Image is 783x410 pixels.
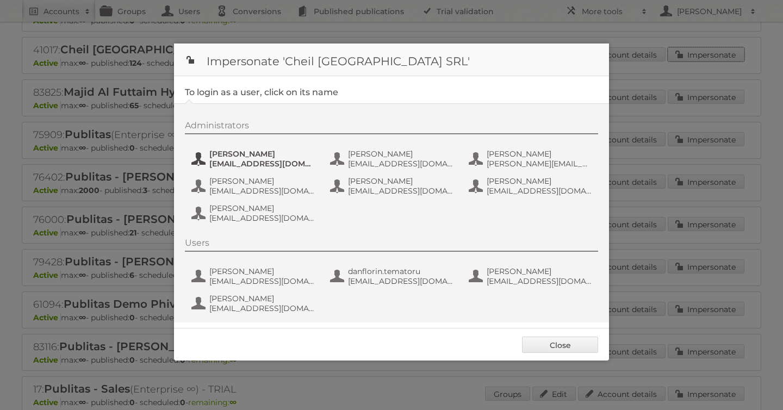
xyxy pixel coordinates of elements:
span: danflorin.tematoru [348,266,453,276]
span: [PERSON_NAME] [348,149,453,159]
span: [PERSON_NAME] [209,203,315,213]
span: [EMAIL_ADDRESS][DOMAIN_NAME] [487,186,592,196]
span: [PERSON_NAME] [209,176,315,186]
span: [EMAIL_ADDRESS][DOMAIN_NAME] [209,213,315,223]
span: [EMAIL_ADDRESS][DOMAIN_NAME] [487,276,592,286]
span: [PERSON_NAME] [487,266,592,276]
span: [EMAIL_ADDRESS][DOMAIN_NAME] [348,159,453,169]
span: [PERSON_NAME] [209,266,315,276]
a: Close [522,337,598,353]
span: [PERSON_NAME] [209,294,315,303]
span: [EMAIL_ADDRESS][DOMAIN_NAME] [348,276,453,286]
span: [PERSON_NAME] [487,149,592,159]
h1: Impersonate 'Cheil [GEOGRAPHIC_DATA] SRL' [174,44,609,76]
button: [PERSON_NAME] [EMAIL_ADDRESS][DOMAIN_NAME] [190,148,318,170]
button: danflorin.tematoru [EMAIL_ADDRESS][DOMAIN_NAME] [329,265,457,287]
button: [PERSON_NAME] [EMAIL_ADDRESS][DOMAIN_NAME] [468,265,595,287]
span: [EMAIL_ADDRESS][DOMAIN_NAME] [348,186,453,196]
span: [EMAIL_ADDRESS][DOMAIN_NAME] [209,159,315,169]
span: [PERSON_NAME] [348,176,453,186]
button: [PERSON_NAME] [EMAIL_ADDRESS][DOMAIN_NAME] [190,175,318,197]
span: [PERSON_NAME] [209,149,315,159]
span: [EMAIL_ADDRESS][DOMAIN_NAME] [209,186,315,196]
div: Users [185,238,598,252]
button: [PERSON_NAME] [EMAIL_ADDRESS][DOMAIN_NAME] [468,175,595,197]
div: Administrators [185,120,598,134]
button: [PERSON_NAME] [EMAIL_ADDRESS][DOMAIN_NAME] [190,293,318,314]
button: [PERSON_NAME] [EMAIL_ADDRESS][DOMAIN_NAME] [329,148,457,170]
span: [PERSON_NAME][EMAIL_ADDRESS][DOMAIN_NAME] [487,159,592,169]
span: [EMAIL_ADDRESS][DOMAIN_NAME] [209,303,315,313]
span: [PERSON_NAME] [487,176,592,186]
button: [PERSON_NAME] [EMAIL_ADDRESS][DOMAIN_NAME] [190,202,318,224]
button: [PERSON_NAME] [EMAIL_ADDRESS][DOMAIN_NAME] [329,175,457,197]
button: [PERSON_NAME] [EMAIL_ADDRESS][DOMAIN_NAME] [190,265,318,287]
legend: To login as a user, click on its name [185,87,338,97]
span: [EMAIL_ADDRESS][DOMAIN_NAME] [209,276,315,286]
button: [PERSON_NAME] [PERSON_NAME][EMAIL_ADDRESS][DOMAIN_NAME] [468,148,595,170]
